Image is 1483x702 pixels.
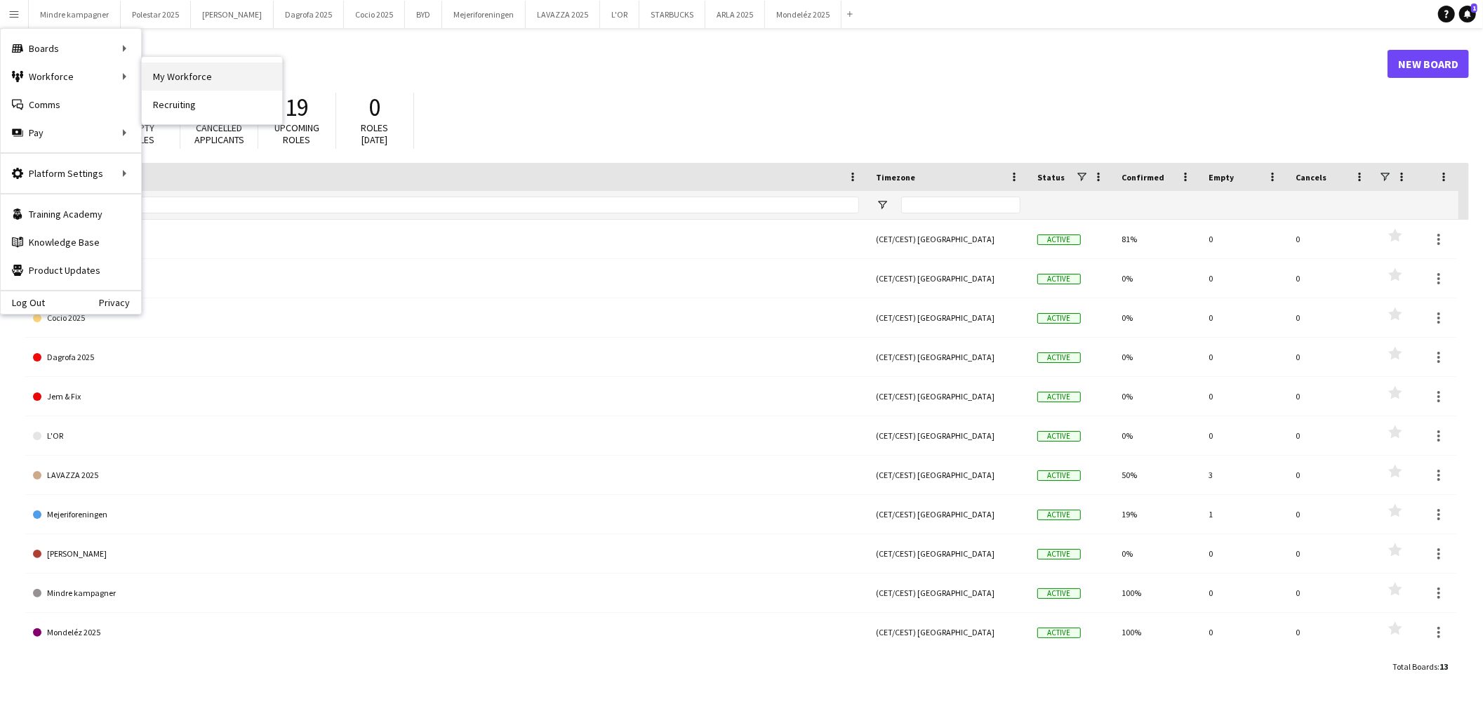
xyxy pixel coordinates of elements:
div: 0 [1200,613,1287,651]
div: 0 [1200,220,1287,258]
div: : [1392,653,1448,680]
div: 100% [1113,574,1200,612]
input: Timezone Filter Input [901,197,1020,213]
span: Active [1037,313,1081,324]
a: Comms [1,91,141,119]
div: (CET/CEST) [GEOGRAPHIC_DATA] [867,613,1029,651]
div: 0 [1287,613,1374,651]
span: Total Boards [1392,661,1437,672]
a: ARLA 2025 [33,220,859,259]
a: Training Academy [1,200,141,228]
span: Roles [DATE] [361,121,389,146]
span: Empty [1209,172,1234,183]
div: 0 [1200,259,1287,298]
span: Active [1037,628,1081,638]
a: Privacy [99,297,141,308]
button: Polestar 2025 [121,1,191,28]
span: Active [1037,549,1081,559]
div: (CET/CEST) [GEOGRAPHIC_DATA] [867,456,1029,494]
span: Upcoming roles [274,121,319,146]
span: 0 [369,92,381,123]
a: My Workforce [142,62,282,91]
div: 0 [1287,534,1374,573]
span: 19 [285,92,309,123]
a: Jem & Fix [33,377,859,416]
a: Dagrofa 2025 [33,338,859,377]
div: 0 [1287,259,1374,298]
a: Cocio 2025 [33,298,859,338]
button: ARLA 2025 [705,1,765,28]
button: Mindre kampagner [29,1,121,28]
a: Product Updates [1,256,141,284]
div: 0 [1200,377,1287,416]
div: 0% [1113,416,1200,455]
span: Cancelled applicants [194,121,244,146]
a: Mindre kampagner [33,574,859,613]
span: Active [1037,274,1081,284]
span: Active [1037,510,1081,520]
h1: Boards [25,53,1388,74]
span: 1 [1471,4,1477,13]
span: Active [1037,352,1081,363]
a: Mejeriforeningen [33,495,859,534]
div: 0% [1113,377,1200,416]
a: Mondeléz 2025 [33,613,859,652]
span: Timezone [876,172,915,183]
div: Boards [1,34,141,62]
button: LAVAZZA 2025 [526,1,600,28]
div: 0 [1200,338,1287,376]
div: (CET/CEST) [GEOGRAPHIC_DATA] [867,298,1029,337]
a: LAVAZZA 2025 [33,456,859,495]
span: 13 [1439,661,1448,672]
button: L'OR [600,1,639,28]
div: 3 [1200,456,1287,494]
div: 0 [1287,298,1374,337]
div: 0 [1287,338,1374,376]
a: L'OR [33,416,859,456]
div: 81% [1113,220,1200,258]
div: 0 [1287,456,1374,494]
button: Mejeriforeningen [442,1,526,28]
div: Workforce [1,62,141,91]
div: (CET/CEST) [GEOGRAPHIC_DATA] [867,416,1029,455]
div: (CET/CEST) [GEOGRAPHIC_DATA] [867,377,1029,416]
a: Knowledge Base [1,228,141,256]
span: Active [1037,470,1081,481]
div: (CET/CEST) [GEOGRAPHIC_DATA] [867,338,1029,376]
div: 0 [1200,534,1287,573]
div: 0 [1287,495,1374,534]
div: (CET/CEST) [GEOGRAPHIC_DATA] [867,534,1029,573]
div: 0% [1113,534,1200,573]
div: 0 [1287,574,1374,612]
a: Log Out [1,297,45,308]
button: STARBUCKS [639,1,705,28]
div: 0% [1113,298,1200,337]
div: 0% [1113,259,1200,298]
div: 0 [1200,298,1287,337]
div: (CET/CEST) [GEOGRAPHIC_DATA] [867,259,1029,298]
div: 0 [1200,416,1287,455]
a: Recruiting [142,91,282,119]
button: Open Filter Menu [876,199,889,211]
div: Pay [1,119,141,147]
div: 0 [1287,220,1374,258]
div: (CET/CEST) [GEOGRAPHIC_DATA] [867,574,1029,612]
div: (CET/CEST) [GEOGRAPHIC_DATA] [867,495,1029,534]
div: 100% [1113,613,1200,651]
div: Platform Settings [1,159,141,187]
button: BYD [405,1,442,28]
button: Mondeléz 2025 [765,1,842,28]
button: [PERSON_NAME] [191,1,274,28]
a: BYD [33,259,859,298]
div: 50% [1113,456,1200,494]
button: Dagrofa 2025 [274,1,344,28]
div: 0 [1287,377,1374,416]
div: 19% [1113,495,1200,534]
a: [PERSON_NAME] [33,534,859,574]
span: Status [1037,172,1065,183]
div: 0% [1113,338,1200,376]
a: 1 [1459,6,1476,22]
div: (CET/CEST) [GEOGRAPHIC_DATA] [867,220,1029,258]
div: 0 [1287,416,1374,455]
span: Active [1037,431,1081,442]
